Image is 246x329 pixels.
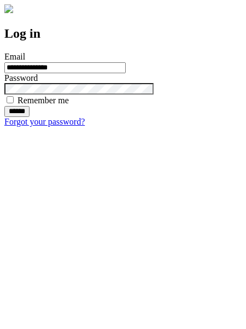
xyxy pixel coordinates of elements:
[4,117,85,126] a: Forgot your password?
[17,96,69,105] label: Remember me
[4,4,13,13] img: logo-4e3dc11c47720685a147b03b5a06dd966a58ff35d612b21f08c02c0306f2b779.png
[4,26,242,41] h2: Log in
[4,73,38,83] label: Password
[4,52,25,61] label: Email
